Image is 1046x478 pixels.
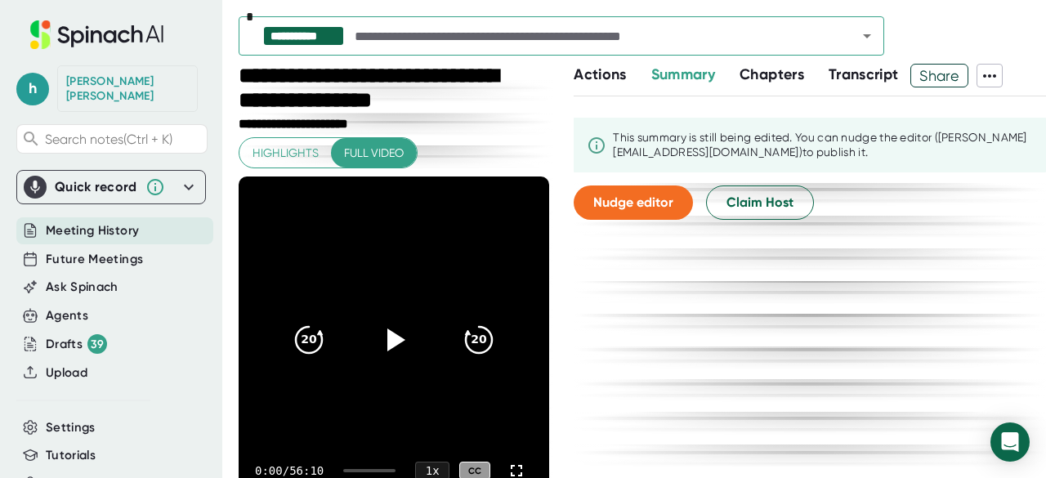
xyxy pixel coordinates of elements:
button: Full video [331,138,417,168]
div: Drafts [46,334,107,354]
button: Actions [574,64,626,86]
button: Share [910,64,968,87]
button: Transcript [829,64,899,86]
span: Search notes (Ctrl + K) [45,132,172,147]
span: h [16,73,49,105]
span: Chapters [740,65,804,83]
div: This summary is still being edited. You can nudge the editor ([PERSON_NAME][EMAIL_ADDRESS][DOMAIN... [613,131,1033,159]
button: Open [856,25,878,47]
div: Quick record [55,179,137,195]
span: Share [911,61,968,90]
span: Claim Host [726,193,793,212]
button: Highlights [239,138,332,168]
button: Future Meetings [46,250,143,269]
button: Settings [46,418,96,437]
button: Ask Spinach [46,278,118,297]
button: Nudge editor [574,185,693,220]
div: Open Intercom Messenger [990,422,1030,462]
button: Claim Host [706,185,814,220]
span: Transcript [829,65,899,83]
span: Actions [574,65,626,83]
span: Full video [344,143,404,163]
div: 39 [87,334,107,354]
span: Highlights [253,143,319,163]
button: Agents [46,306,88,325]
span: Nudge editor [593,194,673,210]
div: 0:00 / 56:10 [255,464,324,477]
span: Summary [651,65,715,83]
div: Quick record [24,171,199,203]
button: Drafts 39 [46,334,107,354]
button: Tutorials [46,446,96,465]
button: Meeting History [46,221,139,240]
button: Upload [46,364,87,382]
div: Helen Hanna [66,74,189,103]
button: Summary [651,64,715,86]
button: Chapters [740,64,804,86]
